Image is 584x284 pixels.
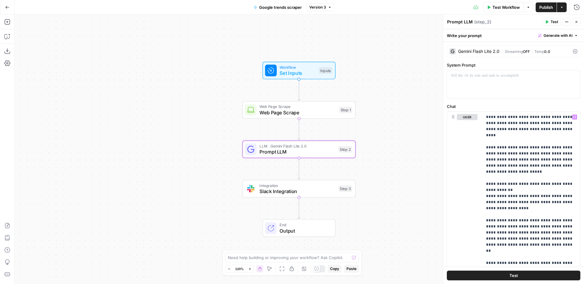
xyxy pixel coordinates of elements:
span: Prompt LLM [259,148,335,155]
div: Write your prompt [443,29,584,42]
button: Test Workflow [483,2,523,12]
span: Publish [539,4,553,10]
g: Edge from step_3 to end [298,197,300,219]
span: Test [551,19,558,25]
g: Edge from start to step_1 [298,79,300,101]
label: Chat [447,103,580,109]
span: LLM · Gemini Flash Lite 2.0 [259,143,335,149]
span: Set Inputs [280,69,316,77]
div: EndOutput [242,219,356,237]
span: Version 3 [309,5,326,10]
span: Output [280,227,329,234]
span: Generate with AI [544,33,572,38]
span: | [530,48,534,54]
g: Edge from step_2 to step_3 [298,158,300,179]
span: | [502,48,505,54]
span: Workflow [280,64,316,70]
span: ( step_2 ) [474,19,491,25]
button: Google trends scraper [250,2,305,12]
label: System Prompt [447,62,580,68]
div: Step 1 [339,107,352,113]
button: Generate with AI [536,32,580,40]
div: Web Page ScrapeWeb Page ScrapeStep 1 [242,101,356,119]
span: Copy [330,266,339,272]
div: Step 3 [339,185,353,192]
img: Slack-mark-RGB.png [247,185,255,192]
span: Test Workflow [492,4,520,10]
div: IntegrationSlack IntegrationStep 3 [242,180,356,198]
button: user [457,114,478,120]
div: WorkflowSet InputsInputs [242,62,356,79]
span: End [280,222,329,228]
g: Edge from step_1 to step_2 [298,119,300,140]
textarea: Prompt LLM [447,19,473,25]
div: LLM · Gemini Flash Lite 2.0Prompt LLMStep 2 [242,140,356,158]
button: Version 3 [307,3,334,11]
span: Web Page Scrape [259,109,336,116]
span: Web Page Scrape [259,104,336,109]
button: Copy [328,265,342,273]
button: Test [542,18,561,26]
button: Publish [536,2,557,12]
span: 0.0 [544,49,550,54]
span: OFF [523,49,530,54]
span: Paste [346,266,356,272]
span: Slack Integration [259,188,335,195]
div: Inputs [319,67,332,74]
div: Gemini Flash Lite 2.0 [458,49,499,54]
span: Temp [534,49,544,54]
div: Step 2 [339,146,353,153]
span: Test [509,272,518,279]
span: Streaming [505,49,523,54]
span: 120% [235,266,244,271]
button: Paste [344,265,359,273]
span: Integration [259,182,335,188]
span: Google trends scraper [259,4,302,10]
button: Test [447,271,580,280]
